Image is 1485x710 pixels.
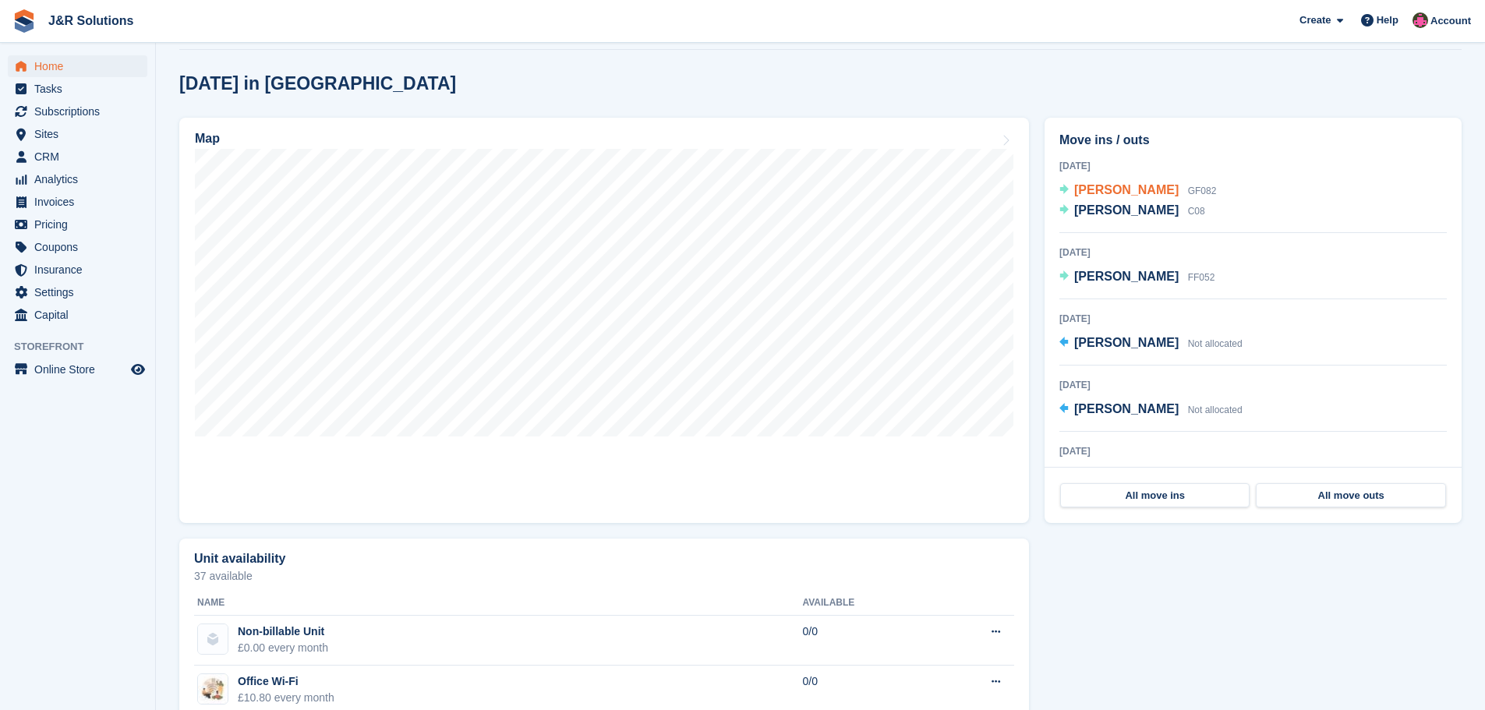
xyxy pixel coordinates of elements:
[1074,183,1179,196] span: [PERSON_NAME]
[238,623,328,640] div: Non-billable Unit
[1074,203,1179,217] span: [PERSON_NAME]
[34,101,128,122] span: Subscriptions
[8,168,147,190] a: menu
[8,259,147,281] a: menu
[1059,181,1216,201] a: [PERSON_NAME] GF082
[8,101,147,122] a: menu
[1256,483,1445,508] a: All move outs
[802,591,932,616] th: Available
[802,616,932,666] td: 0/0
[1074,336,1179,349] span: [PERSON_NAME]
[34,236,128,258] span: Coupons
[195,132,220,146] h2: Map
[198,624,228,654] img: blank-unit-type-icon-ffbac7b88ba66c5e286b0e438baccc4b9c83835d4c34f86887a83fc20ec27e7b.svg
[1188,185,1217,196] span: GF082
[34,259,128,281] span: Insurance
[8,78,147,100] a: menu
[179,118,1029,523] a: Map
[1059,267,1215,288] a: [PERSON_NAME] FF052
[1059,334,1243,354] a: [PERSON_NAME] Not allocated
[238,690,334,706] div: £10.80 every month
[194,591,802,616] th: Name
[34,78,128,100] span: Tasks
[8,304,147,326] a: menu
[1430,13,1471,29] span: Account
[198,674,228,704] img: OIP.jpg
[42,8,140,34] a: J&R Solutions
[34,214,128,235] span: Pricing
[8,55,147,77] a: menu
[34,146,128,168] span: CRM
[34,123,128,145] span: Sites
[1059,444,1447,458] div: [DATE]
[8,281,147,303] a: menu
[34,191,128,213] span: Invoices
[1059,245,1447,260] div: [DATE]
[1060,483,1250,508] a: All move ins
[8,123,147,145] a: menu
[34,55,128,77] span: Home
[1188,338,1243,349] span: Not allocated
[1059,201,1205,221] a: [PERSON_NAME] C08
[1188,404,1243,415] span: Not allocated
[1059,312,1447,326] div: [DATE]
[1059,159,1447,173] div: [DATE]
[194,570,1014,581] p: 37 available
[1059,400,1243,420] a: [PERSON_NAME] Not allocated
[1188,206,1205,217] span: C08
[8,146,147,168] a: menu
[12,9,36,33] img: stora-icon-8386f47178a22dfd0bd8f6a31ec36ba5ce8667c1dd55bd0f319d3a0aa187defe.svg
[129,360,147,379] a: Preview store
[8,191,147,213] a: menu
[1059,378,1447,392] div: [DATE]
[1074,270,1179,283] span: [PERSON_NAME]
[34,359,128,380] span: Online Store
[1413,12,1428,28] img: Julie Morgan
[238,673,334,690] div: Office Wi-Fi
[1377,12,1398,28] span: Help
[14,339,155,355] span: Storefront
[8,359,147,380] a: menu
[34,304,128,326] span: Capital
[34,168,128,190] span: Analytics
[1074,402,1179,415] span: [PERSON_NAME]
[8,236,147,258] a: menu
[1059,131,1447,150] h2: Move ins / outs
[34,281,128,303] span: Settings
[194,552,285,566] h2: Unit availability
[8,214,147,235] a: menu
[238,640,328,656] div: £0.00 every month
[1188,272,1215,283] span: FF052
[1299,12,1331,28] span: Create
[179,73,456,94] h2: [DATE] in [GEOGRAPHIC_DATA]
